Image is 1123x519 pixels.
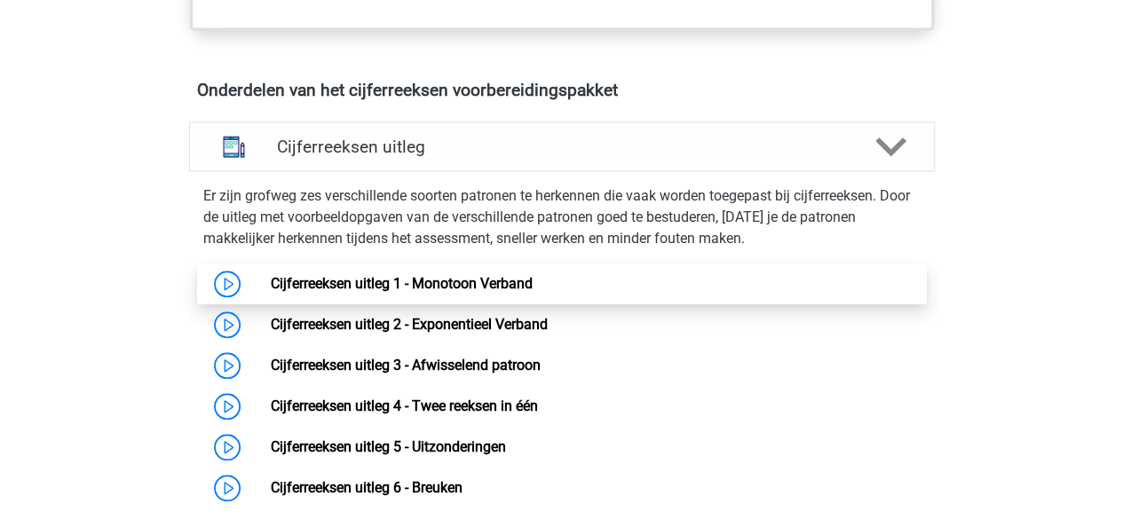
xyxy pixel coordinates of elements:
img: cijferreeksen uitleg [211,124,257,169]
a: Cijferreeksen uitleg 5 - Uitzonderingen [271,438,506,455]
a: Cijferreeksen uitleg 6 - Breuken [271,479,463,496]
a: Cijferreeksen uitleg 1 - Monotoon Verband [271,275,533,292]
p: Er zijn grofweg zes verschillende soorten patronen te herkennen die vaak worden toegepast bij cij... [203,185,921,249]
a: Cijferreeksen uitleg 4 - Twee reeksen in één [271,397,538,414]
a: Cijferreeksen uitleg 2 - Exponentieel Verband [271,316,548,333]
a: uitleg Cijferreeksen uitleg [182,122,942,171]
h4: Onderdelen van het cijferreeksen voorbereidingspakket [197,80,927,100]
h4: Cijferreeksen uitleg [277,137,847,157]
a: Cijferreeksen uitleg 3 - Afwisselend patroon [271,357,541,374]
